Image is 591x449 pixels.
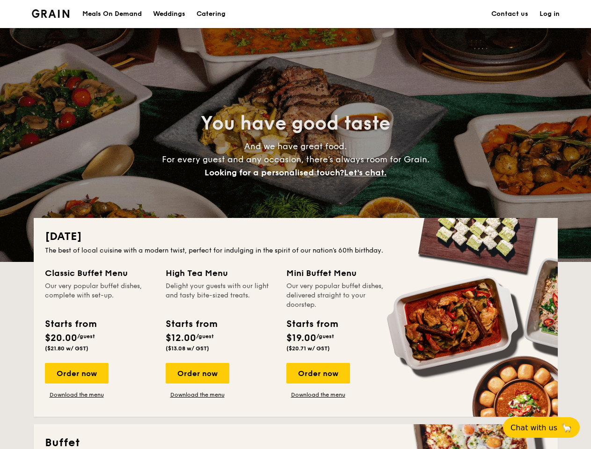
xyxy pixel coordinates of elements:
span: ($21.80 w/ GST) [45,345,88,352]
a: Download the menu [286,391,350,398]
span: ($13.08 w/ GST) [166,345,209,352]
div: Our very popular buffet dishes, complete with set-up. [45,282,154,310]
span: You have good taste [201,112,390,135]
span: $12.00 [166,333,196,344]
span: And we have great food. For every guest and any occasion, there’s always room for Grain. [162,141,430,178]
span: 🦙 [561,422,572,433]
span: ($20.71 w/ GST) [286,345,330,352]
div: Classic Buffet Menu [45,267,154,280]
span: $20.00 [45,333,77,344]
div: The best of local cuisine with a modern twist, perfect for indulging in the spirit of our nation’... [45,246,547,255]
button: Chat with us🦙 [503,417,580,438]
div: Order now [166,363,229,384]
div: Starts from [286,317,337,331]
div: Order now [45,363,109,384]
span: $19.00 [286,333,316,344]
div: Our very popular buffet dishes, delivered straight to your doorstep. [286,282,396,310]
span: Looking for a personalised touch? [204,167,344,178]
span: Chat with us [511,423,557,432]
h2: [DATE] [45,229,547,244]
span: /guest [316,333,334,340]
a: Download the menu [166,391,229,398]
span: /guest [196,333,214,340]
div: Starts from [166,317,217,331]
span: /guest [77,333,95,340]
a: Logotype [32,9,70,18]
div: Starts from [45,317,96,331]
div: Order now [286,363,350,384]
img: Grain [32,9,70,18]
div: Delight your guests with our light and tasty bite-sized treats. [166,282,275,310]
span: Let's chat. [344,167,387,178]
div: High Tea Menu [166,267,275,280]
a: Download the menu [45,391,109,398]
div: Mini Buffet Menu [286,267,396,280]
